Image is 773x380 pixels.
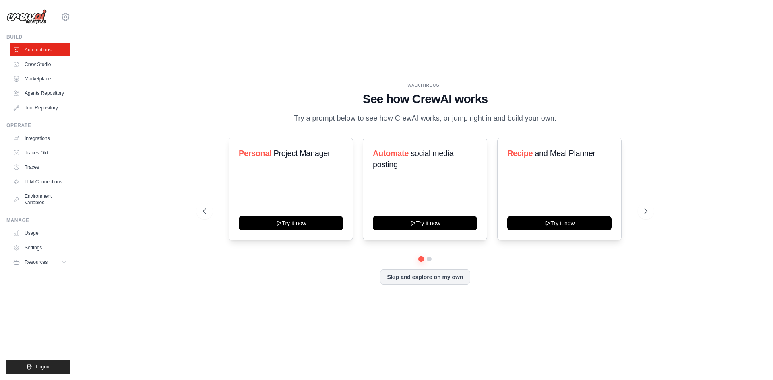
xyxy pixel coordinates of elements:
button: Resources [10,256,70,269]
span: Resources [25,259,48,265]
a: Crew Studio [10,58,70,71]
button: Try it now [373,216,477,230]
span: Automate [373,149,409,158]
a: LLM Connections [10,175,70,188]
a: Marketplace [10,72,70,85]
iframe: Chat Widget [733,341,773,380]
a: Automations [10,43,70,56]
a: Traces Old [10,146,70,159]
button: Try it now [507,216,612,230]
button: Logout [6,360,70,374]
p: Try a prompt below to see how CrewAI works, or jump right in and build your own. [290,113,560,124]
span: Project Manager [273,149,330,158]
span: Logout [36,364,51,370]
a: Usage [10,227,70,240]
button: Try it now [239,216,343,230]
a: Settings [10,241,70,254]
span: and Meal Planner [535,149,595,158]
a: Tool Repository [10,101,70,114]
div: WALKTHROUGH [203,82,647,88]
a: Environment Variables [10,190,70,209]
span: Personal [239,149,271,158]
img: Logo [6,9,47,25]
a: Integrations [10,132,70,145]
div: Manage [6,217,70,224]
div: Build [6,34,70,40]
a: Agents Repository [10,87,70,100]
a: Traces [10,161,70,174]
span: Recipe [507,149,533,158]
span: social media posting [373,149,454,169]
button: Skip and explore on my own [380,269,470,285]
h1: See how CrewAI works [203,92,647,106]
div: Operate [6,122,70,129]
